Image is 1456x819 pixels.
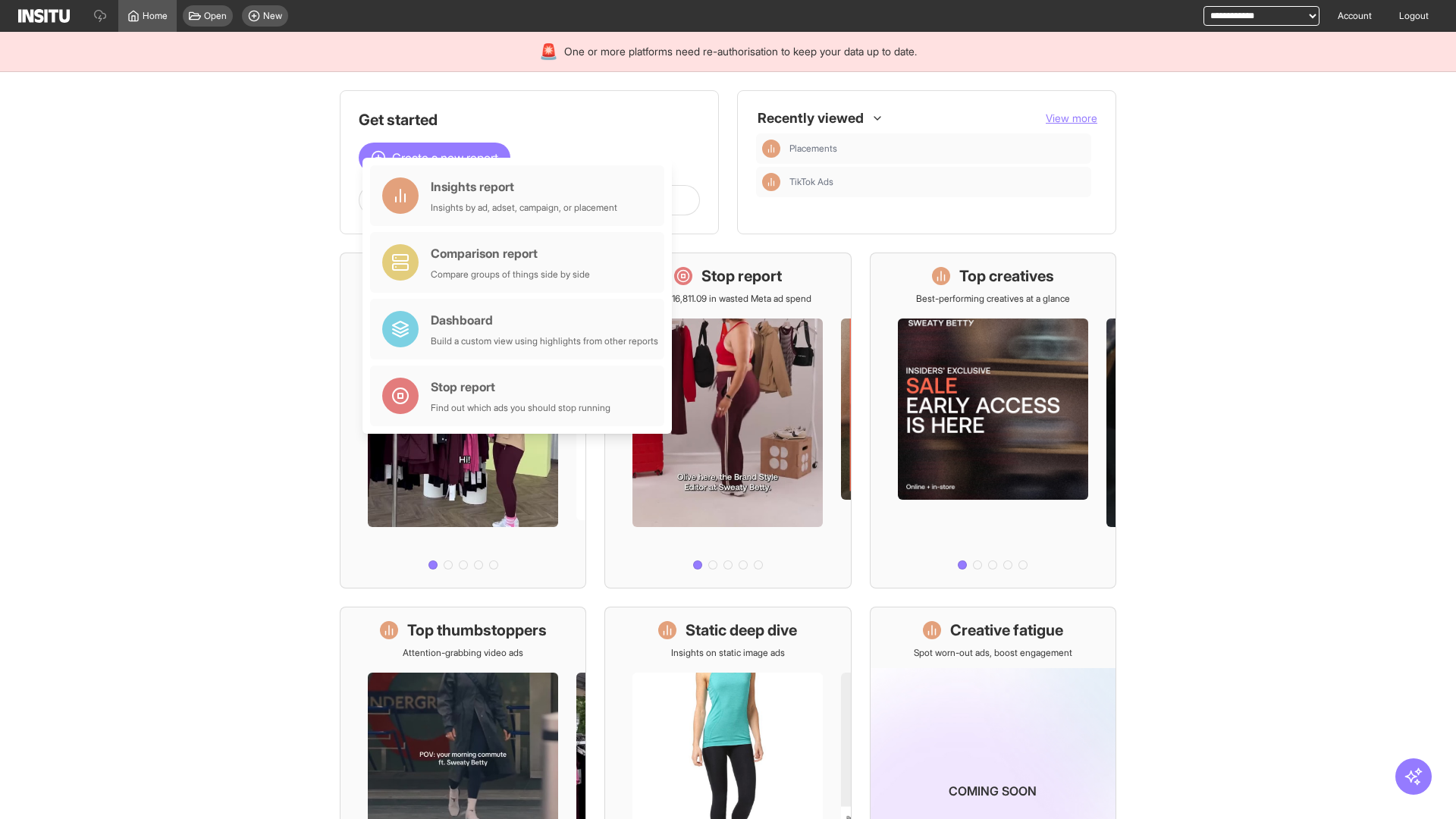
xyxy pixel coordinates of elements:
div: Dashboard [431,311,658,329]
button: View more [1046,111,1097,126]
span: Home [143,10,168,22]
span: Open [204,10,227,22]
div: Build a custom view using highlights from other reports [431,335,658,347]
span: Create a new report [392,149,498,167]
h1: Top thumbstoppers [407,620,547,641]
div: Find out which ads you should stop running [431,402,610,414]
span: TikTok Ads [789,176,1085,188]
div: Insights report [431,177,617,196]
div: Stop report [431,378,610,396]
a: Top creativesBest-performing creatives at a glance [870,253,1116,588]
h1: Stop report [701,265,782,287]
h1: Get started [359,109,700,130]
div: 🚨 [539,41,558,62]
button: Create a new report [359,143,510,173]
span: New [263,10,282,22]
h1: Top creatives [959,265,1054,287]
div: Insights [762,173,780,191]
span: Placements [789,143,837,155]
h1: Static deep dive [686,620,797,641]
div: Insights by ad, adset, campaign, or placement [431,202,617,214]
img: Logo [18,9,70,23]
a: Stop reportSave £16,811.09 in wasted Meta ad spend [604,253,851,588]
span: One or more platforms need re-authorisation to keep your data up to date. [564,44,917,59]
p: Insights on static image ads [671,647,785,659]
span: TikTok Ads [789,176,833,188]
span: View more [1046,111,1097,124]
p: Save £16,811.09 in wasted Meta ad spend [645,293,811,305]
span: Placements [789,143,1085,155]
div: Compare groups of things side by side [431,268,590,281]
p: Attention-grabbing video ads [403,647,523,659]
a: What's live nowSee all active ads instantly [340,253,586,588]
p: Best-performing creatives at a glance [916,293,1070,305]
div: Comparison report [431,244,590,262]
div: Insights [762,140,780,158]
